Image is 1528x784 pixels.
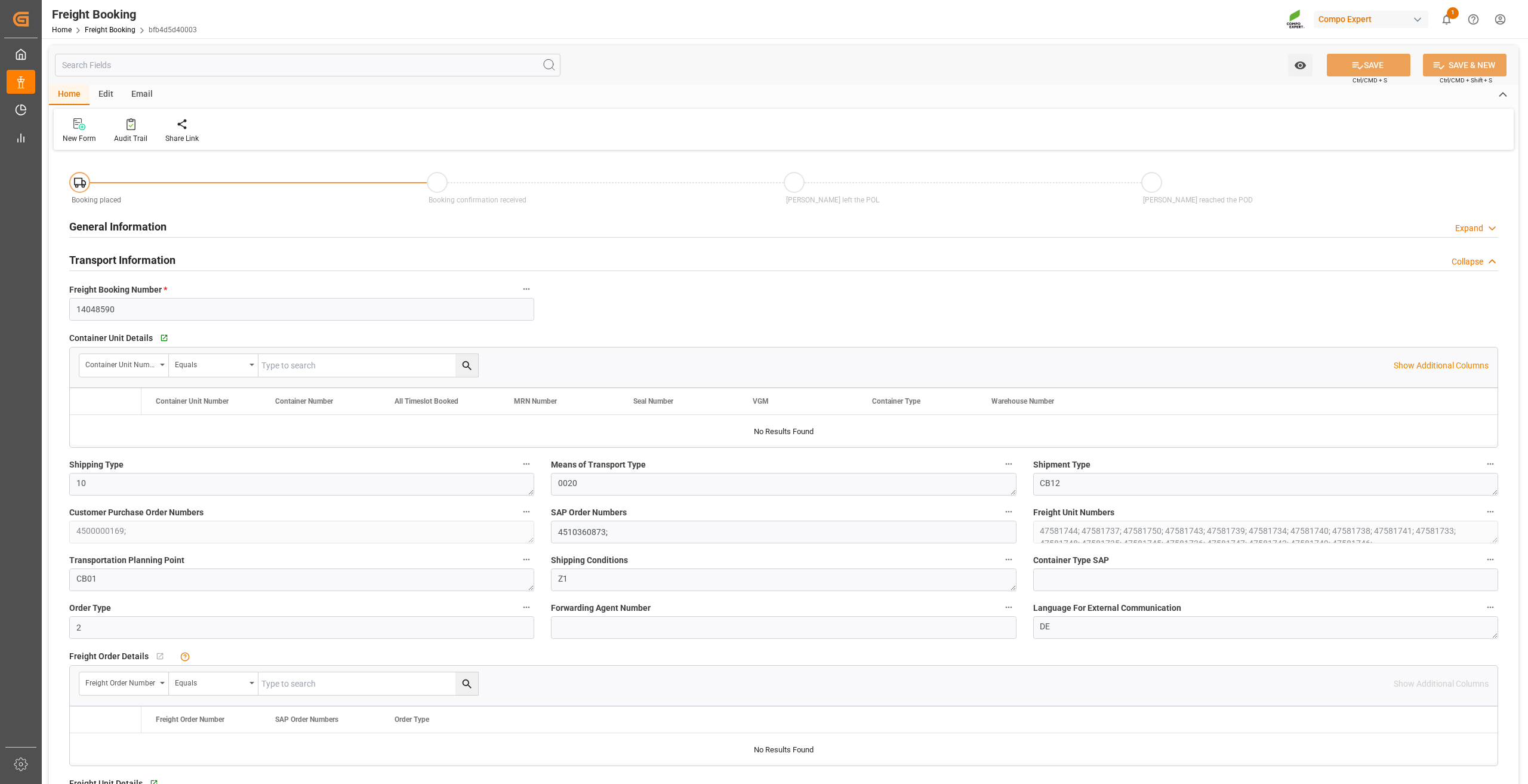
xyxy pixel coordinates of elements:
textarea: Z1 [551,568,1016,591]
span: Container Unit Details [69,332,153,345]
button: Forwarding Agent Number [1001,599,1016,615]
button: Shipment Type [1483,456,1498,472]
span: Forwarding Agent Number [551,602,651,614]
h2: Transport Information [69,252,175,268]
span: Customer Purchase Order Numbers [69,506,204,519]
span: Shipping Conditions [551,554,628,567]
div: Equals [175,675,245,688]
button: search button [455,354,478,377]
div: Collapse [1452,256,1483,268]
span: [PERSON_NAME] left the POL [786,196,879,204]
button: Order Type [519,599,534,615]
button: Language For External Communication [1483,599,1498,615]
button: Help Center [1460,6,1487,33]
span: Order Type [395,715,429,724]
span: VGM [753,397,769,405]
span: Ctrl/CMD + Shift + S [1440,76,1492,85]
a: Home [52,26,72,34]
h2: General Information [69,219,167,235]
button: Container Type SAP [1483,552,1498,567]
span: MRN Number [514,397,557,405]
textarea: DE [1033,616,1498,639]
span: Container Type SAP [1033,554,1109,567]
div: Home [49,85,90,105]
span: Order Type [69,602,111,614]
textarea: CB01 [69,568,534,591]
div: Share Link [165,133,199,144]
span: All Timeslot Booked [395,397,458,405]
span: 1 [1447,7,1459,19]
input: Search Fields [55,54,560,76]
span: SAP Order Numbers [551,506,627,519]
button: Customer Purchase Order Numbers [519,504,534,519]
div: Equals [175,356,245,370]
span: Booking confirmation received [429,196,526,204]
button: open menu [1288,54,1313,76]
textarea: 47581744; 47581737; 47581750; 47581743; 47581739; 47581734; 47581740; 47581738; 47581741; 4758173... [1033,521,1498,543]
button: show 1 new notifications [1433,6,1460,33]
span: Language For External Communication [1033,602,1181,614]
span: Container Type [872,397,920,405]
span: Container Number [275,397,333,405]
div: Freight Booking [52,5,197,23]
button: SAVE [1327,54,1410,76]
span: Means of Transport Type [551,459,646,471]
div: Expand [1455,222,1483,235]
span: Freight Unit Numbers [1033,506,1114,519]
a: Freight Booking [85,26,135,34]
button: Freight Unit Numbers [1483,504,1498,519]
span: Ctrl/CMD + S [1353,76,1387,85]
button: Means of Transport Type [1001,456,1016,472]
span: Warehouse Number [991,397,1054,405]
textarea: 0020 [551,473,1016,496]
span: Freight Order Details [69,650,149,663]
span: [PERSON_NAME] reached the POD [1143,196,1253,204]
button: open menu [169,354,258,377]
span: Container Unit Number [156,397,229,405]
div: Audit Trail [114,133,147,144]
button: Compo Expert [1314,8,1433,30]
img: Screenshot%202023-09-29%20at%2010.02.21.png_1712312052.png [1286,9,1305,30]
button: Freight Booking Number * [519,281,534,297]
div: New Form [63,133,96,144]
button: Transportation Planning Point [519,552,534,567]
button: Shipping Conditions [1001,552,1016,567]
span: Freight Booking Number [69,284,167,296]
textarea: CB12 [1033,473,1498,496]
span: Shipping Type [69,459,124,471]
textarea: 10 [69,473,534,496]
span: SAP Order Numbers [275,715,338,724]
textarea: 4500000169; [69,521,534,543]
span: Shipment Type [1033,459,1090,471]
span: Freight Order Number [156,715,224,724]
div: Email [122,85,162,105]
button: search button [455,672,478,695]
button: SAVE & NEW [1423,54,1507,76]
div: Freight Order Number [85,675,156,688]
span: Transportation Planning Point [69,554,184,567]
button: open menu [79,354,169,377]
div: Edit [90,85,122,105]
div: Container Unit Number [85,356,156,370]
input: Type to search [258,354,478,377]
button: open menu [79,672,169,695]
button: SAP Order Numbers [1001,504,1016,519]
input: Type to search [258,672,478,695]
span: Booking placed [72,196,121,204]
p: Show Additional Columns [1394,359,1489,372]
div: Compo Expert [1314,11,1428,28]
button: open menu [169,672,258,695]
span: Seal Number [633,397,673,405]
button: Shipping Type [519,456,534,472]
